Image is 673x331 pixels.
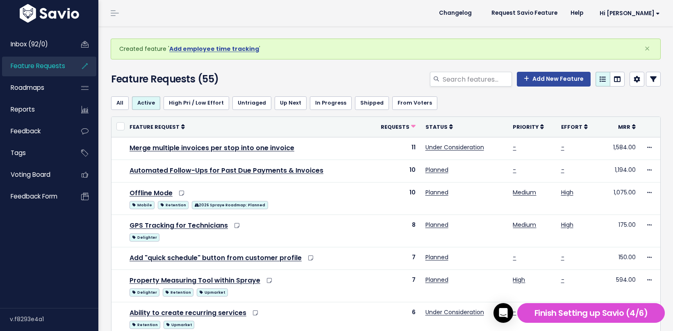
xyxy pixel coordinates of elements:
[604,270,641,302] td: 594.00
[10,308,98,330] div: v.f8293e4a1
[130,276,260,285] a: Property Measuring Tool within Spraye
[425,188,448,196] a: Planned
[192,199,268,210] a: 2026 Spraye Roadmap: Planned
[513,166,516,174] a: -
[425,253,448,261] a: Planned
[636,39,658,59] button: Close
[158,199,189,210] a: Retention
[18,4,81,23] img: logo-white.9d6f32f41409.svg
[111,39,661,59] div: Created feature ' '
[11,148,26,157] span: Tags
[11,105,35,114] span: Reports
[442,72,512,87] input: Search features...
[111,96,661,110] ul: Filter feature requests
[130,288,159,297] span: Delighter
[425,276,448,284] a: Planned
[232,96,271,110] a: Untriaged
[590,7,666,20] a: Hi [PERSON_NAME]
[513,123,539,130] span: Priority
[561,166,564,174] a: -
[370,160,421,182] td: 10
[130,233,159,242] span: Delighter
[564,7,590,19] a: Help
[493,303,513,323] div: Open Intercom Messenger
[2,165,68,184] a: Voting Board
[169,45,259,53] a: Add employee time tracking
[513,123,544,131] a: Priority
[381,123,409,130] span: Requests
[2,144,68,162] a: Tags
[425,308,484,316] a: Under Consideration
[11,62,65,70] span: Feature Requests
[392,96,437,110] a: From Voters
[163,287,193,297] a: Retention
[11,170,50,179] span: Voting Board
[11,192,57,201] span: Feedback form
[370,270,421,302] td: 7
[618,123,630,130] span: MRR
[164,321,194,329] span: Upmarket
[130,319,160,329] a: Retention
[130,287,159,297] a: Delighter
[11,127,41,135] span: Feedback
[130,253,302,263] a: Add "quick schedule" button from customer profile
[425,221,448,229] a: Planned
[2,78,68,97] a: Roadmaps
[604,183,641,215] td: 1,075.00
[561,188,573,196] a: High
[130,166,323,175] a: Automated Follow-Ups for Past Due Payments & Invoices
[130,221,228,230] a: GPS Tracking for Technicians
[485,7,564,19] a: Request Savio Feature
[355,96,389,110] a: Shipped
[618,123,636,131] a: MRR
[561,123,582,130] span: Effort
[425,166,448,174] a: Planned
[513,276,525,284] a: High
[513,221,536,229] a: Medium
[2,187,68,206] a: Feedback form
[164,319,194,329] a: Upmarket
[111,72,286,87] h4: Feature Requests (55)
[561,253,564,261] a: -
[439,10,472,16] span: Changelog
[425,143,484,151] a: Under Consideration
[370,183,421,215] td: 10
[11,40,48,48] span: Inbox (92/0)
[111,96,129,110] a: All
[130,123,185,131] a: Feature Request
[521,307,661,319] h5: Finish Setting up Savio (4/6)
[130,321,160,329] span: Retention
[604,160,641,182] td: 1,194.00
[11,83,44,92] span: Roadmaps
[604,137,641,160] td: 1,584.00
[604,215,641,247] td: 175.00
[163,288,193,297] span: Retention
[2,57,68,75] a: Feature Requests
[561,123,588,131] a: Effort
[130,232,159,242] a: Delighter
[604,247,641,270] td: 150.00
[517,72,591,87] a: Add New Feature
[513,143,516,151] a: -
[381,123,416,131] a: Requests
[130,201,155,209] span: Mobile
[513,188,536,196] a: Medium
[130,188,173,198] a: Offline Mode
[192,201,268,209] span: 2026 Spraye Roadmap: Planned
[130,199,155,210] a: Mobile
[600,10,660,16] span: Hi [PERSON_NAME]
[370,247,421,270] td: 7
[425,123,448,130] span: Status
[425,123,453,131] a: Status
[370,137,421,160] td: 11
[644,42,650,55] span: ×
[513,308,516,316] a: -
[130,143,294,153] a: Merge multiple invoices per stop into one invoice
[2,122,68,141] a: Feedback
[561,221,573,229] a: High
[2,100,68,119] a: Reports
[561,143,564,151] a: -
[132,96,160,110] a: Active
[561,276,564,284] a: -
[2,35,68,54] a: Inbox (92/0)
